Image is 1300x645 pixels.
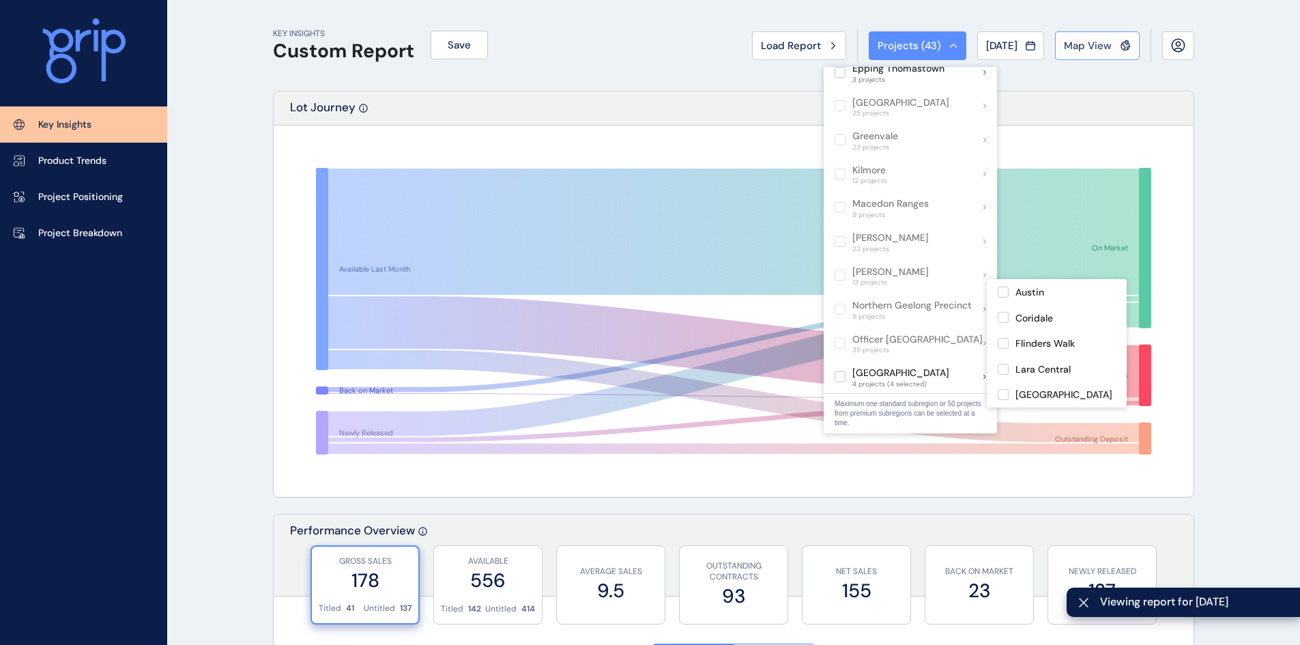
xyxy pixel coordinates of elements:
p: Titled [319,603,341,614]
p: NET SALES [809,566,904,577]
span: 25 projects [852,109,949,117]
p: AVAILABLE [441,556,535,567]
p: Flinders Walk [1015,337,1075,351]
span: 9 projects [852,313,972,321]
p: Untitled [364,603,395,614]
p: Project Breakdown [38,227,122,240]
label: 155 [809,577,904,604]
p: Lot Journey [290,100,356,125]
span: 35 projects [852,346,983,354]
p: Key Insights [38,118,91,132]
p: Northern Geelong Precinct [852,299,972,313]
p: 414 [521,603,535,615]
p: Officer [GEOGRAPHIC_DATA] [852,333,983,347]
span: 23 projects [852,245,929,253]
p: Epping Thomastown [852,62,944,76]
p: Austin [1015,286,1044,300]
p: [GEOGRAPHIC_DATA] [1015,388,1112,402]
label: 178 [319,567,411,594]
p: 41 [346,603,354,614]
label: 9.5 [564,577,658,604]
p: Lara Central [1015,363,1071,377]
span: Viewing report for [DATE] [1100,594,1289,610]
p: [GEOGRAPHIC_DATA] [852,367,949,380]
span: Load Report [761,39,821,53]
p: [GEOGRAPHIC_DATA] [852,96,949,110]
p: Maximum one standard subregion or 50 projects from premium subregions can be selected at a time. [835,399,986,428]
p: OUTSTANDING CONTRACTS [687,560,781,584]
p: NEWLY RELEASED [1055,566,1149,577]
button: [DATE] [977,31,1044,60]
p: Kilmore [852,164,887,177]
p: AVERAGE SALES [564,566,658,577]
p: Product Trends [38,154,106,168]
p: Titled [441,603,463,615]
span: 23 projects [852,143,898,152]
h1: Custom Report [273,40,414,63]
span: [DATE] [986,39,1017,53]
button: Projects (43) [869,31,966,60]
span: 3 projects [852,76,944,84]
p: KEY INSIGHTS [273,28,414,40]
p: Project Positioning [38,190,123,204]
span: 12 projects [852,177,887,185]
span: Map View [1064,39,1112,53]
p: Performance Overview [290,523,415,596]
p: 137 [400,603,411,614]
span: 13 projects [852,278,929,287]
label: 556 [441,567,535,594]
p: [PERSON_NAME] [852,266,929,279]
p: GROSS SALES [319,556,411,567]
label: 93 [687,583,781,610]
p: 142 [468,603,481,615]
button: Map View [1055,31,1140,60]
p: Coridale [1015,312,1053,326]
p: [PERSON_NAME] [852,231,929,245]
span: Projects ( 43 ) [878,39,941,53]
p: Greenvale [852,130,898,143]
p: Untitled [485,603,517,615]
button: Save [431,31,488,59]
span: 4 projects (4 selected) [852,380,949,388]
label: 23 [932,577,1026,604]
p: Macedon Ranges [852,197,929,211]
span: Save [448,38,471,52]
span: 9 projects [852,211,929,219]
p: BACK ON MARKET [932,566,1026,577]
label: 127 [1055,577,1149,604]
button: Load Report [752,31,846,60]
